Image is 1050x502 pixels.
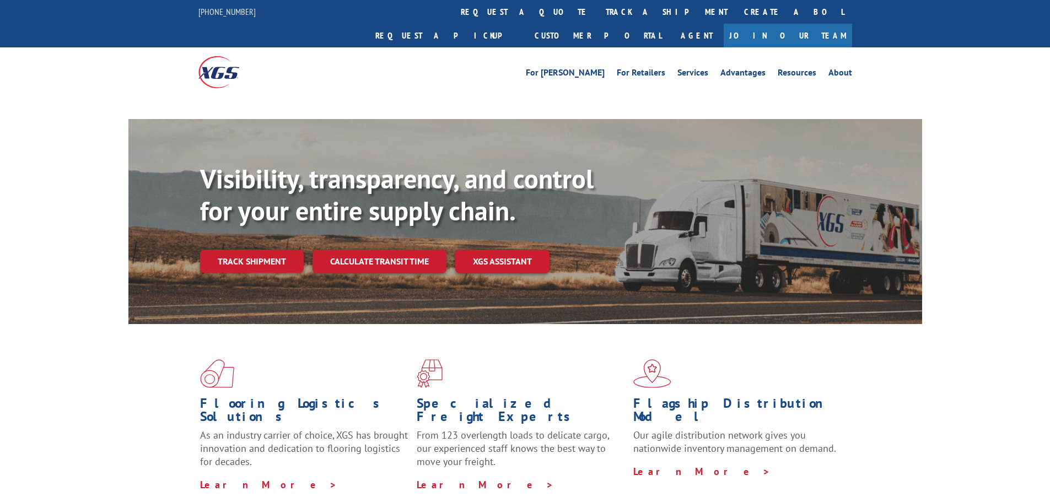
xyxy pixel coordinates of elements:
[198,6,256,17] a: [PHONE_NUMBER]
[720,68,766,80] a: Advantages
[200,397,408,429] h1: Flooring Logistics Solutions
[417,397,625,429] h1: Specialized Freight Experts
[200,359,234,388] img: xgs-icon-total-supply-chain-intelligence-red
[724,24,852,47] a: Join Our Team
[367,24,526,47] a: Request a pickup
[617,68,665,80] a: For Retailers
[417,429,625,478] p: From 123 overlength loads to delicate cargo, our experienced staff knows the best way to move you...
[455,250,550,273] a: XGS ASSISTANT
[526,68,605,80] a: For [PERSON_NAME]
[633,465,771,478] a: Learn More >
[633,359,671,388] img: xgs-icon-flagship-distribution-model-red
[828,68,852,80] a: About
[778,68,816,80] a: Resources
[633,397,842,429] h1: Flagship Distribution Model
[526,24,670,47] a: Customer Portal
[313,250,446,273] a: Calculate transit time
[417,359,443,388] img: xgs-icon-focused-on-flooring-red
[670,24,724,47] a: Agent
[200,429,408,468] span: As an industry carrier of choice, XGS has brought innovation and dedication to flooring logistics...
[677,68,708,80] a: Services
[200,250,304,273] a: Track shipment
[417,478,554,491] a: Learn More >
[633,429,836,455] span: Our agile distribution network gives you nationwide inventory management on demand.
[200,161,594,228] b: Visibility, transparency, and control for your entire supply chain.
[200,478,337,491] a: Learn More >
